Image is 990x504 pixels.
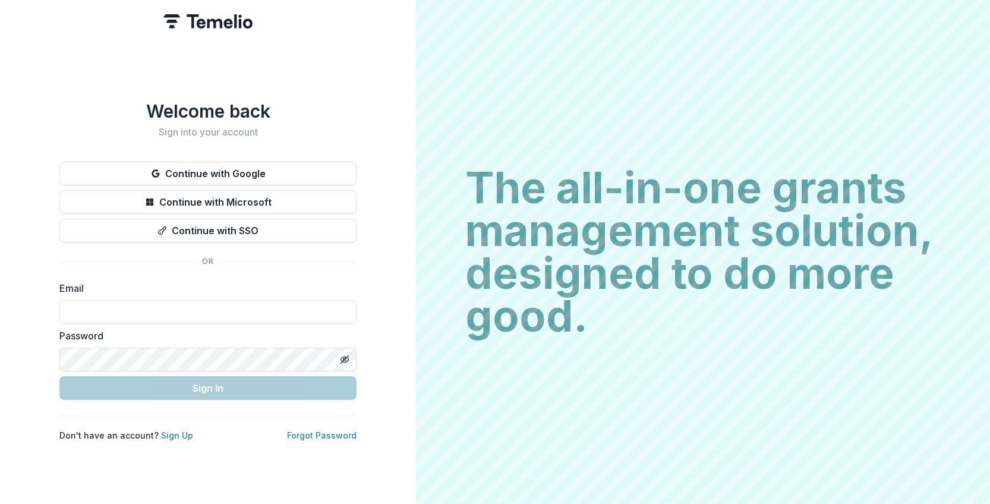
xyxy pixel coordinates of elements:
[287,430,357,440] a: Forgot Password
[59,190,357,214] button: Continue with Microsoft
[59,429,193,442] p: Don't have an account?
[59,219,357,242] button: Continue with SSO
[59,162,357,185] button: Continue with Google
[59,100,357,122] h1: Welcome back
[163,14,253,29] img: Temelio
[59,281,349,295] label: Email
[59,127,357,138] h2: Sign into your account
[161,430,193,440] a: Sign Up
[59,329,349,343] label: Password
[335,350,354,369] button: Toggle password visibility
[59,376,357,400] button: Sign In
